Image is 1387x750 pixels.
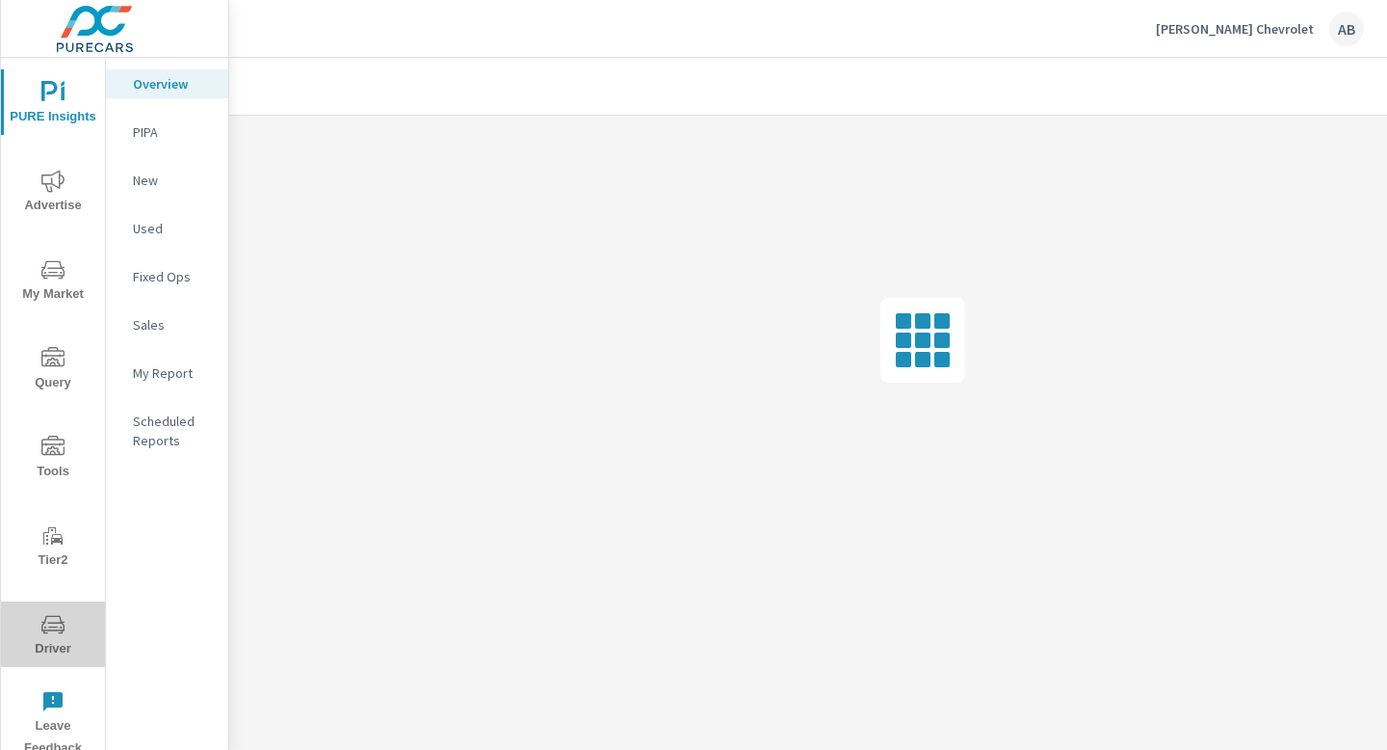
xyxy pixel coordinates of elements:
div: Overview [106,69,228,98]
div: AB [1329,12,1364,46]
div: Fixed Ops [106,262,228,291]
div: New [106,166,228,195]
span: Tier2 [7,524,99,572]
p: [PERSON_NAME] Chevrolet [1156,20,1314,38]
div: Scheduled Reports [106,407,228,455]
span: Advertise [7,170,99,217]
span: Driver [7,613,99,660]
p: Scheduled Reports [133,412,213,450]
span: PURE Insights [7,81,99,128]
p: My Report [133,363,213,383]
div: Sales [106,310,228,339]
span: My Market [7,258,99,306]
p: PIPA [133,122,213,142]
span: Query [7,347,99,394]
div: Used [106,214,228,243]
span: Tools [7,436,99,483]
p: New [133,171,213,190]
div: PIPA [106,118,228,147]
p: Overview [133,74,213,94]
p: Sales [133,315,213,335]
div: My Report [106,359,228,388]
p: Used [133,219,213,238]
p: Fixed Ops [133,267,213,286]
